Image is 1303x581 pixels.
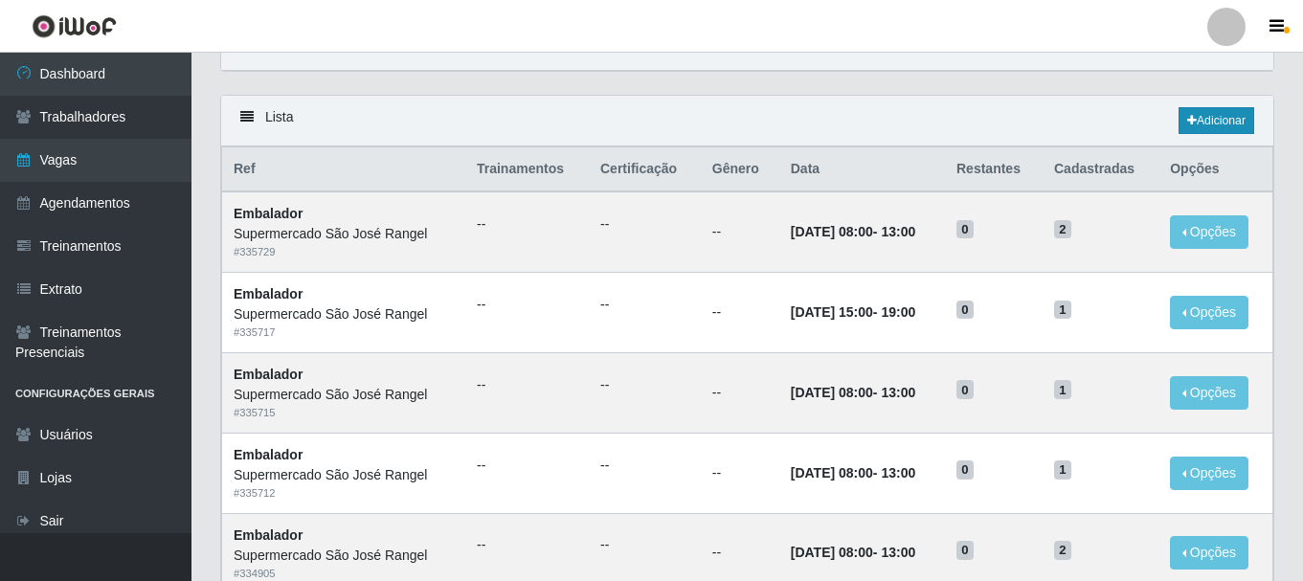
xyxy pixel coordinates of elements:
[701,433,779,513] td: --
[234,385,454,405] div: Supermercado São José Rangel
[701,273,779,353] td: --
[234,206,303,221] strong: Embalador
[1043,147,1158,192] th: Cadastradas
[1170,376,1248,410] button: Opções
[791,465,873,480] time: [DATE] 08:00
[791,224,915,239] strong: -
[477,456,577,476] ul: --
[234,447,303,462] strong: Embalador
[1170,215,1248,249] button: Opções
[234,244,454,260] div: # 335729
[234,304,454,324] div: Supermercado São José Rangel
[234,527,303,543] strong: Embalador
[32,14,117,38] img: CoreUI Logo
[234,485,454,502] div: # 335712
[791,465,915,480] strong: -
[600,456,689,476] ul: --
[600,375,689,395] ul: --
[1179,107,1254,134] a: Adicionar
[956,220,974,239] span: 0
[791,304,873,320] time: [DATE] 15:00
[701,191,779,272] td: --
[779,147,945,192] th: Data
[234,465,454,485] div: Supermercado São José Rangel
[477,295,577,315] ul: --
[222,147,465,192] th: Ref
[1054,541,1071,560] span: 2
[1054,460,1071,480] span: 1
[234,224,454,244] div: Supermercado São José Rangel
[477,535,577,555] ul: --
[1158,147,1272,192] th: Opções
[234,546,454,566] div: Supermercado São José Rangel
[956,541,974,560] span: 0
[234,367,303,382] strong: Embalador
[1170,536,1248,570] button: Opções
[589,147,701,192] th: Certificação
[600,535,689,555] ul: --
[791,304,915,320] strong: -
[701,352,779,433] td: --
[881,304,915,320] time: 19:00
[956,301,974,320] span: 0
[791,385,873,400] time: [DATE] 08:00
[791,545,915,560] strong: -
[956,460,974,480] span: 0
[791,224,873,239] time: [DATE] 08:00
[791,545,873,560] time: [DATE] 08:00
[477,214,577,235] ul: --
[945,147,1043,192] th: Restantes
[234,286,303,302] strong: Embalador
[477,375,577,395] ul: --
[600,214,689,235] ul: --
[881,545,915,560] time: 13:00
[600,295,689,315] ul: --
[791,385,915,400] strong: -
[956,380,974,399] span: 0
[1054,301,1071,320] span: 1
[1170,296,1248,329] button: Opções
[1054,220,1071,239] span: 2
[1170,457,1248,490] button: Opções
[221,96,1273,146] div: Lista
[234,324,454,341] div: # 335717
[1054,380,1071,399] span: 1
[234,405,454,421] div: # 335715
[701,147,779,192] th: Gênero
[881,465,915,480] time: 13:00
[465,147,589,192] th: Trainamentos
[881,385,915,400] time: 13:00
[881,224,915,239] time: 13:00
